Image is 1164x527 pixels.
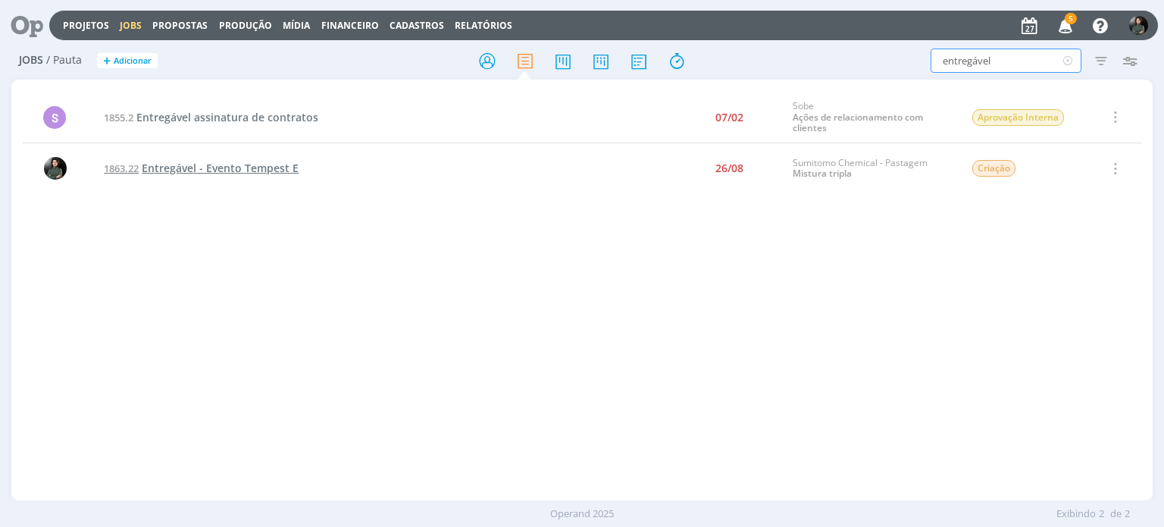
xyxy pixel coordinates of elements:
[793,158,949,180] div: Sumitomo Chemical - Pastagem
[1065,13,1077,24] span: 5
[1129,16,1148,35] img: M
[148,20,212,32] button: Propostas
[283,19,310,32] a: Mídia
[142,161,299,175] span: Entregável - Evento Tempest E
[1125,507,1130,522] span: 2
[104,162,139,175] span: 1863.22
[219,19,272,32] a: Produção
[972,160,1015,177] span: Criação
[385,20,449,32] button: Cadastros
[43,106,66,129] div: S
[152,19,208,32] span: Propostas
[455,19,512,32] a: Relatórios
[120,19,142,32] a: Jobs
[1099,507,1104,522] span: 2
[19,54,43,67] span: Jobs
[1049,12,1080,39] button: 5
[793,111,923,134] a: Ações de relacionamento com clientes
[715,112,743,123] div: 07/02
[1110,507,1122,522] span: de
[1056,507,1096,522] span: Exibindo
[972,109,1064,126] span: Aprovação Interna
[104,111,133,124] span: 1855.2
[136,110,318,124] span: Entregável assinatura de contratos
[97,53,158,69] button: +Adicionar
[793,167,852,180] a: Mistura tripla
[317,20,383,32] button: Financeiro
[1128,12,1149,39] button: M
[104,161,299,175] a: 1863.22Entregável - Evento Tempest E
[46,54,82,67] span: / Pauta
[115,20,146,32] button: Jobs
[793,101,949,133] div: Sobe
[931,49,1081,73] input: Busca
[58,20,114,32] button: Projetos
[103,53,111,69] span: +
[321,19,379,32] a: Financeiro
[450,20,517,32] button: Relatórios
[715,163,743,174] div: 26/08
[390,19,444,32] span: Cadastros
[278,20,314,32] button: Mídia
[214,20,277,32] button: Produção
[44,157,67,180] img: M
[114,56,152,66] span: Adicionar
[104,110,318,124] a: 1855.2Entregável assinatura de contratos
[63,19,109,32] a: Projetos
